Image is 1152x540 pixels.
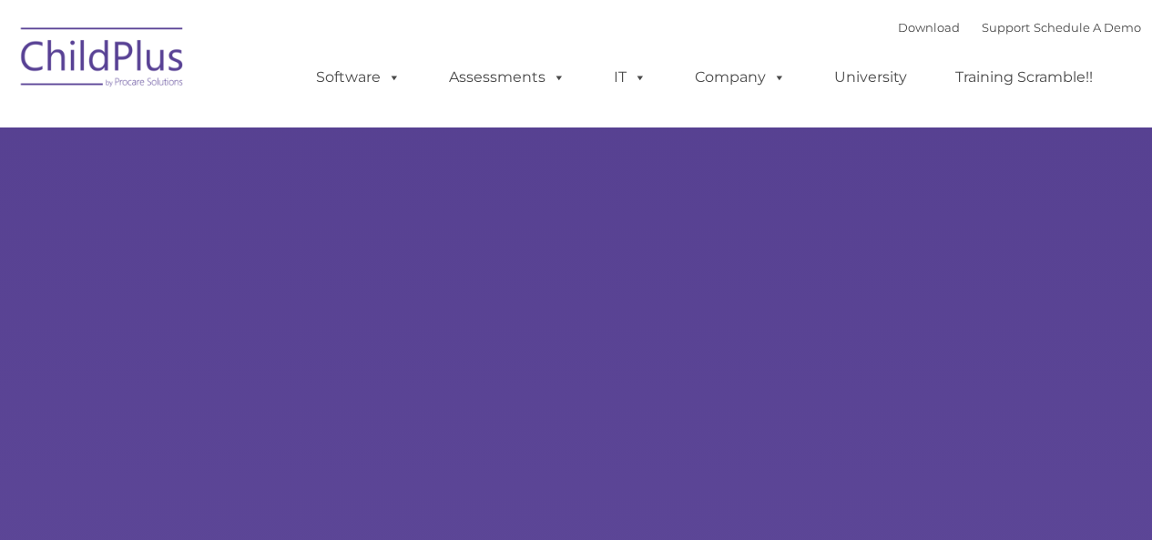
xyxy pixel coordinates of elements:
[431,59,584,96] a: Assessments
[937,59,1111,96] a: Training Scramble!!
[982,20,1030,35] a: Support
[898,20,1141,35] font: |
[898,20,960,35] a: Download
[596,59,665,96] a: IT
[816,59,925,96] a: University
[12,15,194,106] img: ChildPlus by Procare Solutions
[677,59,804,96] a: Company
[298,59,419,96] a: Software
[1034,20,1141,35] a: Schedule A Demo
